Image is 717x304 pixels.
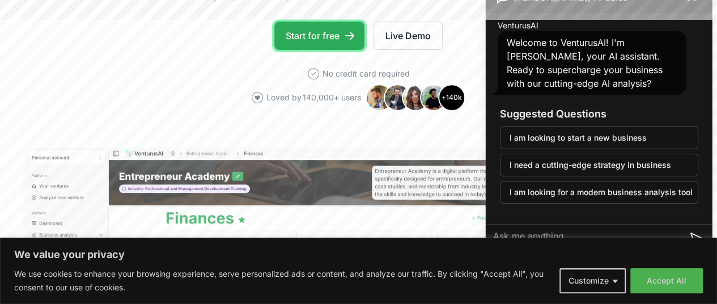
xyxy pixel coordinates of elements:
[507,37,663,89] span: Welcome to VenturusAI! I'm [PERSON_NAME], your AI assistant. Ready to supercharge your business w...
[500,181,698,204] button: I am looking for a modern business analysis tool
[630,268,703,293] button: Accept All
[420,84,447,111] img: Avatar 4
[500,106,698,122] h3: Suggested Questions
[500,126,698,149] button: I am looking to start a new business
[402,84,429,111] img: Avatar 3
[366,84,393,111] img: Avatar 1
[14,248,703,261] p: We value your privacy
[498,20,538,31] span: VenturusAI
[14,267,551,294] p: We use cookies to enhance your browsing experience, serve personalized ads or content, and analyz...
[500,154,698,176] button: I need a cutting-edge strategy in business
[274,22,364,50] a: Start for free
[559,268,626,293] button: Customize
[384,84,411,111] img: Avatar 2
[374,22,443,50] a: Live Demo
